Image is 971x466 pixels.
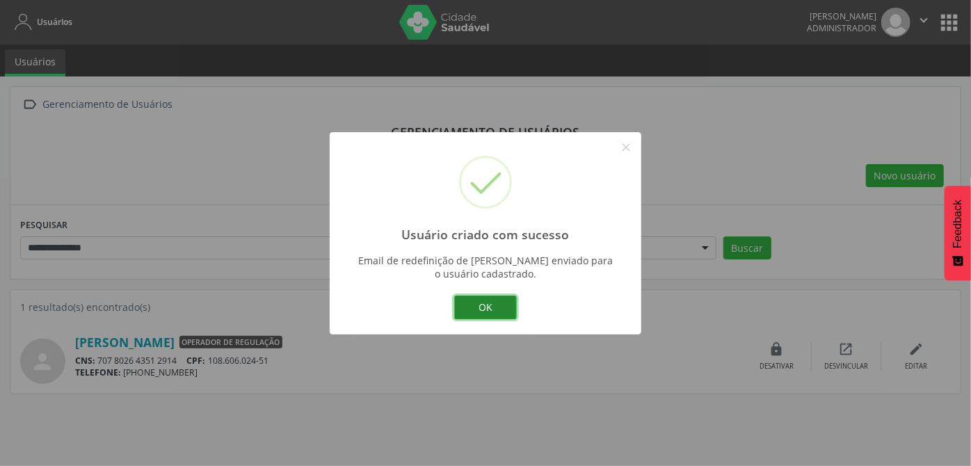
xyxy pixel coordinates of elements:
[358,254,613,280] div: Email de redefinição de [PERSON_NAME] enviado para o usuário cadastrado.
[945,186,971,280] button: Feedback - Mostrar pesquisa
[614,136,638,159] button: Close this dialog
[952,200,964,248] span: Feedback
[402,227,570,242] h2: Usuário criado com sucesso
[454,296,517,319] button: OK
